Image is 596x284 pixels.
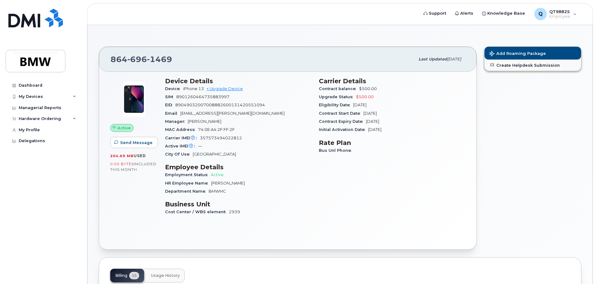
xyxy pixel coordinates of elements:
span: Manager [165,119,188,124]
h3: Carrier Details [319,77,465,85]
span: Initial Activation Date [319,127,368,132]
a: + Upgrade Device [206,86,243,91]
span: Alerts [460,10,473,17]
a: Knowledge Base [478,7,529,20]
span: Email [165,111,180,116]
span: $500.00 [359,86,377,91]
span: included this month [110,161,157,172]
span: 357573494022812 [200,136,242,140]
span: Contract Expiry Date [319,119,366,124]
span: Device [165,86,183,91]
span: Active [211,172,224,177]
span: [PERSON_NAME] [188,119,221,124]
span: 0.00 Bytes [110,162,134,166]
span: 1469 [147,55,172,64]
span: Upgrade Status [319,94,356,99]
span: QT98825 [549,9,570,14]
span: [EMAIL_ADDRESS][PERSON_NAME][DOMAIN_NAME] [180,111,285,116]
span: Add Roaming Package [490,51,546,57]
h3: Device Details [165,77,311,85]
div: QT98825 [530,8,581,20]
span: [DATE] [447,57,461,61]
span: Support [429,10,446,17]
h3: Business Unit [165,200,311,208]
span: Employment Status [165,172,211,177]
span: Bus Unl Phone [319,148,354,153]
span: HR Employee Name [165,181,211,185]
span: City Of Use [165,152,193,156]
span: [DATE] [368,127,381,132]
span: [DATE] [366,119,379,124]
span: Active [117,125,131,131]
span: Employee [549,14,570,19]
span: MAC Address [165,127,198,132]
h3: Employee Details [165,163,311,171]
span: used [134,153,146,158]
span: Eligibility Date [319,103,353,107]
span: 204.69 MB [110,154,134,158]
span: 89049032007008882600131420551094 [175,103,265,107]
span: Active IMEI [165,144,198,148]
span: 696 [127,55,147,64]
a: Alerts [451,7,478,20]
a: Support [419,7,451,20]
img: image20231002-3703462-1ig824h.jpeg [115,80,153,118]
span: Knowledge Base [487,10,525,17]
span: Department Name [165,189,209,194]
span: Q [538,10,543,18]
span: [DATE] [353,103,367,107]
span: 864 [111,55,172,64]
span: Contract balance [319,86,359,91]
span: Last updated [419,57,447,61]
span: [GEOGRAPHIC_DATA] [193,152,236,156]
span: Send Message [120,140,153,146]
span: Contract Start Date [319,111,363,116]
h3: Rate Plan [319,139,465,147]
span: [PERSON_NAME] [211,181,245,185]
span: BMWMC [209,189,226,194]
a: Create Helpdesk Submission [485,60,581,71]
span: 2939 [229,209,240,214]
span: SIM [165,94,176,99]
span: $500.00 [356,94,374,99]
span: Carrier IMEI [165,136,200,140]
button: Send Message [110,137,158,148]
span: Cost Center / WBS element [165,209,229,214]
span: 8901260464735883997 [176,94,229,99]
span: iPhone 13 [183,86,204,91]
span: 74:0E:A4:2F:FF:2F [198,127,235,132]
span: [DATE] [363,111,377,116]
span: EID [165,103,175,107]
button: Add Roaming Package [485,47,581,60]
span: — [198,144,202,148]
span: Usage History [151,273,180,278]
iframe: Messenger Launcher [569,257,591,279]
